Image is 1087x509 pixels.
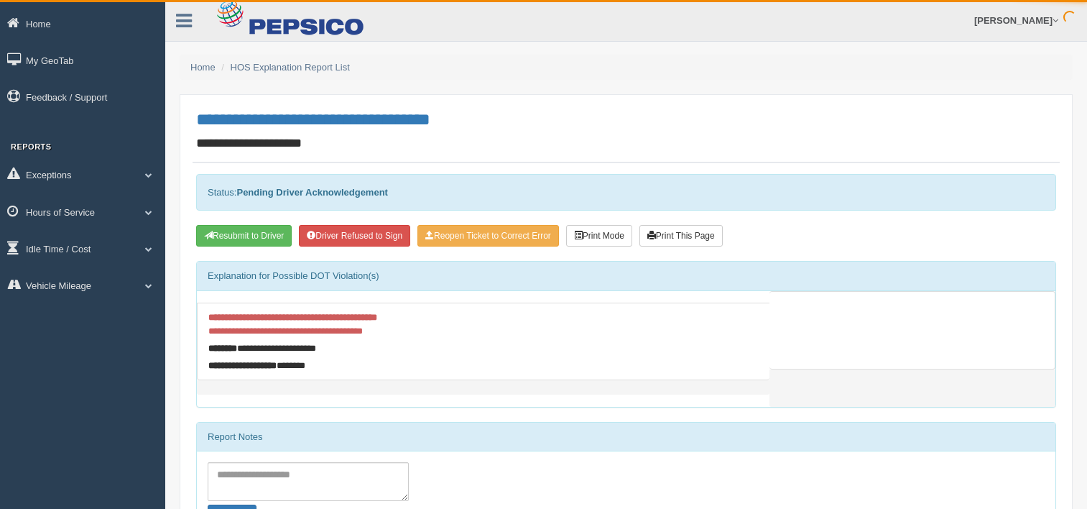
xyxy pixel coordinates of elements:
button: Print This Page [639,225,723,247]
button: Resubmit To Driver [196,225,292,247]
button: Reopen Ticket [417,225,559,247]
strong: Pending Driver Acknowledgement [236,187,387,198]
a: HOS Explanation Report List [231,62,350,73]
div: Explanation for Possible DOT Violation(s) [197,262,1055,290]
button: Print Mode [566,225,632,247]
div: Status: [196,174,1056,211]
div: Report Notes [197,423,1055,451]
button: Driver Refused to Sign [299,225,410,247]
a: Home [190,62,216,73]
